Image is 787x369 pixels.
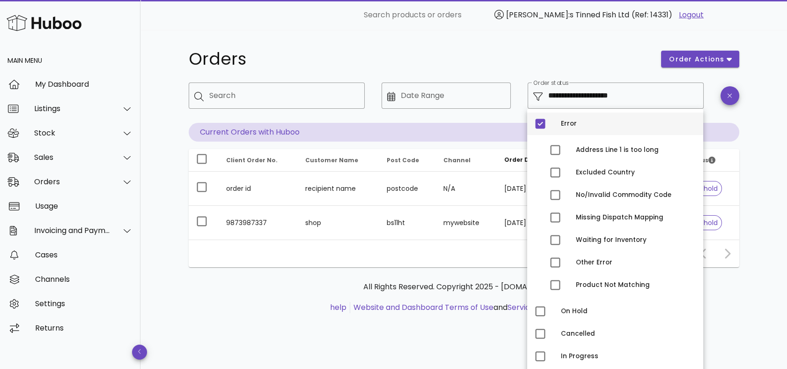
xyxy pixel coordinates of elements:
[436,206,497,240] td: mywebsite
[576,146,696,154] div: Address Line 1 is too long
[436,172,497,206] td: N/A
[219,149,298,172] th: Client Order No.
[497,206,567,240] td: [DATE]
[7,13,81,33] img: Huboo Logo
[661,51,739,68] button: order actions
[506,9,629,20] span: [PERSON_NAME]:s Tinned Fish Ltd
[576,281,696,289] div: Product Not Matching
[576,191,696,199] div: No/Invalid Commodity Code
[561,120,696,128] div: Error
[504,156,540,164] span: Order Date
[196,281,732,293] p: All Rights Reserved. Copyright 2025 - [DOMAIN_NAME]
[576,169,696,176] div: Excluded Country
[189,123,739,142] p: Current Orders with Huboo
[35,80,133,89] div: My Dashboard
[35,250,133,259] div: Cases
[497,172,567,206] td: [DATE]
[691,185,718,192] span: hold
[379,172,436,206] td: postcode
[305,156,358,164] span: Customer Name
[379,206,436,240] td: bs11ht
[533,80,568,87] label: Order status
[576,214,696,221] div: Missing Dispatch Mapping
[576,236,696,244] div: Waiting for Inventory
[298,149,379,172] th: Customer Name
[561,308,696,315] div: On Hold
[219,206,298,240] td: 9873987337
[691,219,718,226] span: hold
[34,226,110,235] div: Invoicing and Payments
[219,172,298,206] td: order id
[353,302,493,313] a: Website and Dashboard Terms of Use
[35,299,133,308] div: Settings
[226,156,278,164] span: Client Order No.
[561,353,696,360] div: In Progress
[669,54,725,64] span: order actions
[379,149,436,172] th: Post Code
[189,51,650,68] h1: Orders
[561,330,696,338] div: Cancelled
[34,104,110,113] div: Listings
[35,202,133,211] div: Usage
[34,128,110,137] div: Stock
[34,177,110,186] div: Orders
[508,302,609,313] a: Service Terms & Conditions
[679,9,704,21] a: Logout
[436,149,497,172] th: Channel
[34,153,110,162] div: Sales
[350,302,609,313] li: and
[576,259,696,266] div: Other Error
[35,324,133,332] div: Returns
[443,156,471,164] span: Channel
[632,9,672,20] span: (Ref: 14331)
[497,149,567,172] th: Order Date: Sorted descending. Activate to remove sorting.
[298,172,379,206] td: recipient name
[387,156,419,164] span: Post Code
[330,302,346,313] a: help
[298,206,379,240] td: shop
[35,275,133,284] div: Channels
[680,149,739,172] th: Status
